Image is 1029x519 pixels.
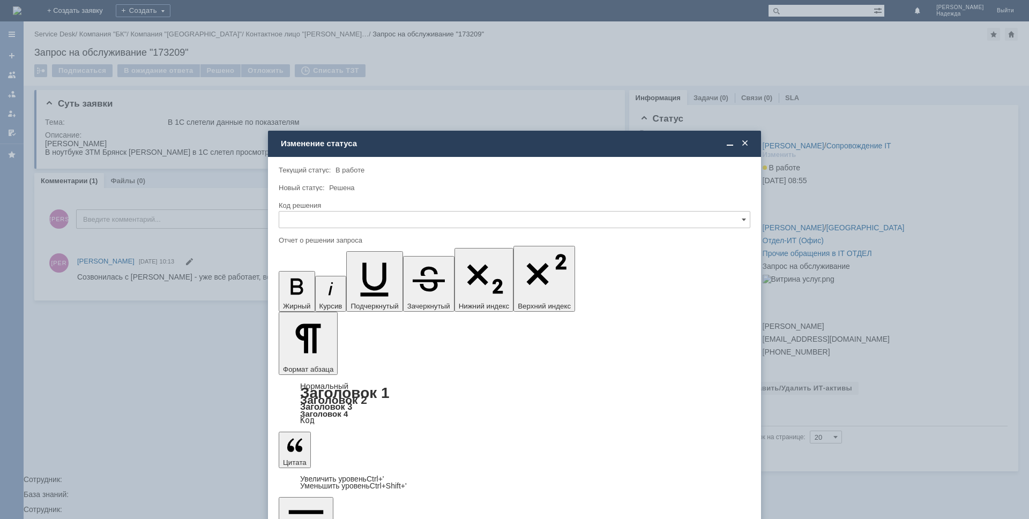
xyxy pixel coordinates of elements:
div: Цитата [279,476,750,490]
span: Нижний индекс [459,302,510,310]
button: Курсив [315,276,347,312]
a: Заголовок 3 [300,402,352,411]
span: Закрыть [740,139,750,148]
div: Код решения [279,202,748,209]
span: Формат абзаца [283,365,333,373]
button: Зачеркнутый [403,256,454,312]
span: В работе [335,166,364,174]
span: Ctrl+' [367,475,384,483]
a: Заголовок 1 [300,385,390,401]
a: Increase [300,475,384,483]
span: Свернуть (Ctrl + M) [725,139,735,148]
button: Подчеркнутый [346,251,402,312]
a: Заголовок 2 [300,394,367,406]
button: Верхний индекс [513,246,575,312]
span: Зачеркнутый [407,302,450,310]
div: Отчет о решении запроса [279,237,748,244]
span: Подчеркнутый [351,302,398,310]
button: Формат абзаца [279,312,338,375]
a: Нормальный [300,381,348,390]
label: Новый статус: [279,184,325,192]
button: Цитата [279,432,311,468]
a: Заголовок 4 [300,409,348,418]
span: Жирный [283,302,311,310]
a: Код [300,416,315,425]
button: Нижний индекс [454,248,514,312]
span: Курсив [319,302,342,310]
span: Решена [329,184,354,192]
div: Изменение статуса [281,139,750,148]
div: Формат абзаца [279,382,750,424]
span: Ctrl+Shift+' [370,482,407,490]
span: Верхний индекс [518,302,571,310]
button: Жирный [279,271,315,312]
span: Цитата [283,458,307,467]
label: Текущий статус: [279,166,331,174]
a: Decrease [300,482,407,490]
